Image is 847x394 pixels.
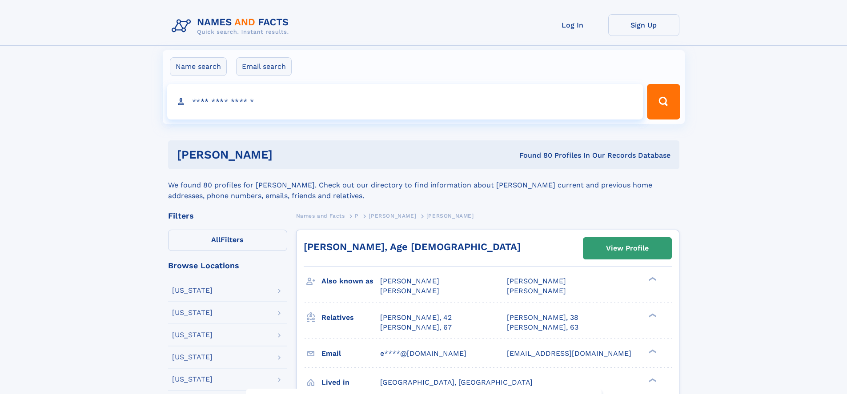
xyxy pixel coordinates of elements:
a: [PERSON_NAME], 42 [380,313,452,322]
a: View Profile [583,238,671,259]
a: [PERSON_NAME], Age [DEMOGRAPHIC_DATA] [304,241,521,252]
div: [US_STATE] [172,376,213,383]
span: [EMAIL_ADDRESS][DOMAIN_NAME] [507,349,631,358]
div: [US_STATE] [172,354,213,361]
span: [PERSON_NAME] [380,277,439,285]
a: Log In [537,14,608,36]
div: ❯ [646,312,657,318]
h3: Relatives [321,310,380,325]
h3: Email [321,346,380,361]
a: [PERSON_NAME], 38 [507,313,578,322]
a: [PERSON_NAME], 63 [507,322,578,332]
div: ❯ [646,377,657,383]
a: Sign Up [608,14,679,36]
span: [PERSON_NAME] [369,213,416,219]
span: All [211,235,221,244]
label: Filters [168,230,287,251]
span: [PERSON_NAME] [426,213,474,219]
a: Names and Facts [296,210,345,221]
label: Name search [170,57,227,76]
div: ❯ [646,276,657,282]
span: [PERSON_NAME] [507,287,566,295]
div: Browse Locations [168,262,287,270]
span: [GEOGRAPHIC_DATA], [GEOGRAPHIC_DATA] [380,378,533,386]
div: [US_STATE] [172,309,213,316]
a: P [355,210,359,221]
h3: Lived in [321,375,380,390]
div: Found 80 Profiles In Our Records Database [396,151,670,160]
a: [PERSON_NAME], 67 [380,322,452,332]
img: Logo Names and Facts [168,14,296,38]
div: ❯ [646,348,657,354]
div: View Profile [606,238,649,259]
span: [PERSON_NAME] [507,277,566,285]
h3: Also known as [321,274,380,289]
div: Filters [168,212,287,220]
span: P [355,213,359,219]
div: We found 80 profiles for [PERSON_NAME]. Check out our directory to find information about [PERSON... [168,169,679,201]
label: Email search [236,57,292,76]
input: search input [167,84,643,119]
div: [US_STATE] [172,331,213,338]
a: [PERSON_NAME] [369,210,416,221]
h1: [PERSON_NAME] [177,149,396,160]
div: [US_STATE] [172,287,213,294]
button: Search Button [647,84,680,119]
span: [PERSON_NAME] [380,287,439,295]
